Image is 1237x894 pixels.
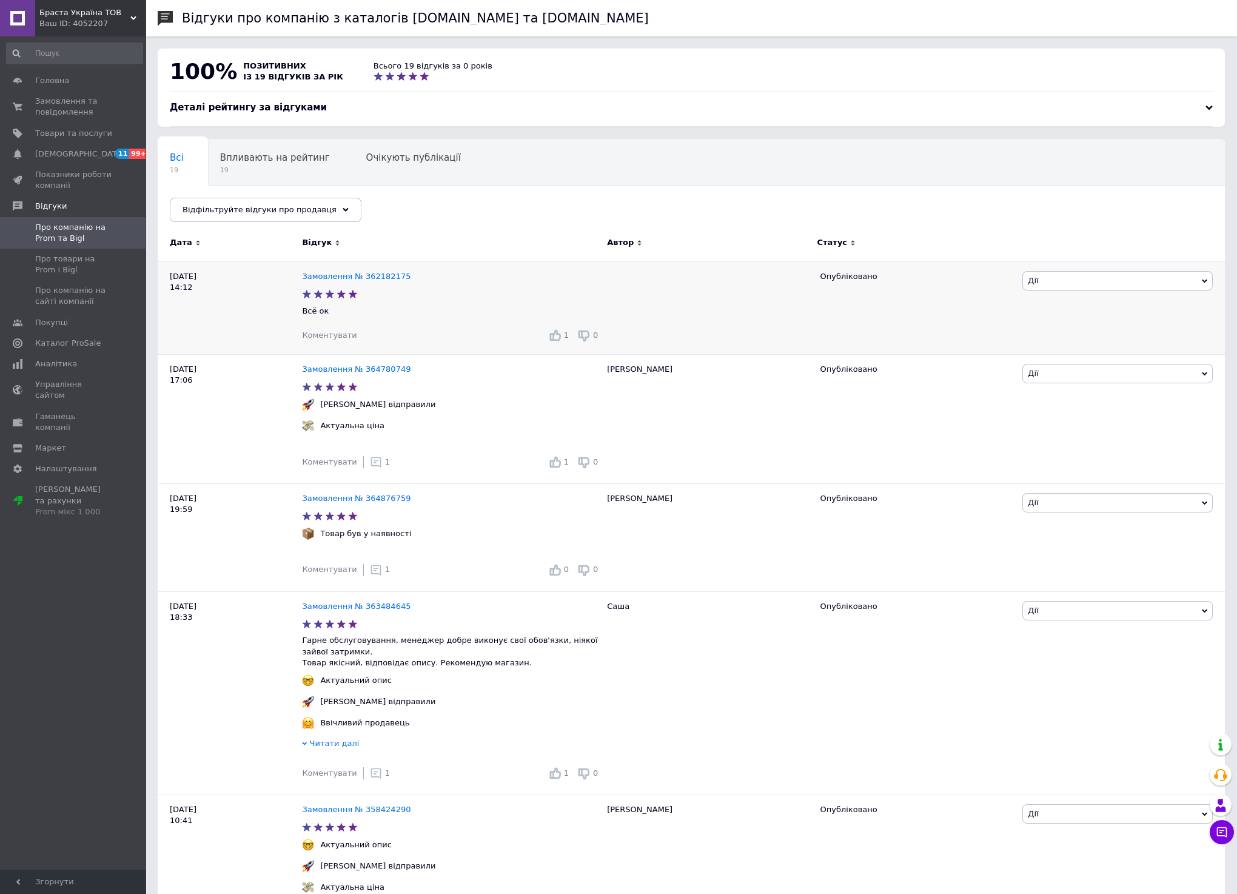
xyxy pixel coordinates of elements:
a: Замовлення № 358424290 [302,805,411,814]
input: Пошук [6,42,143,64]
div: Актуальна ціна [317,882,387,893]
div: [PERSON_NAME] відправили [317,696,438,707]
div: Опубліковані без коментаря [158,186,317,232]
span: позитивних [243,61,306,70]
div: Ввічливий продавець [317,718,412,728]
span: Статус [817,237,848,248]
img: :hugging_face: [302,717,314,729]
span: [DEMOGRAPHIC_DATA] [35,149,125,160]
div: 1 [370,564,390,576]
span: Дії [1028,498,1038,507]
div: Коментувати [302,457,357,468]
span: 0 [593,457,598,466]
div: Опубліковано [820,271,1014,282]
img: :rocket: [302,398,314,411]
span: Браста Україна ТОВ [39,7,130,18]
span: Про товари на Prom і Bigl [35,254,112,275]
span: Відфільтруйте відгуки про продавця [183,205,337,214]
div: Коментувати [302,564,357,575]
span: Про компанію на Prom та Bigl [35,222,112,244]
div: 1 [370,767,390,779]
span: 0 [593,565,598,574]
img: :package: [302,528,314,540]
div: [PERSON_NAME] [601,483,814,591]
div: 1 [370,456,390,468]
span: 100% [170,59,237,84]
div: Актуальна ціна [317,420,387,431]
div: Коментувати [302,330,357,341]
span: Всі [170,152,184,163]
span: Опубліковані без комен... [170,198,293,209]
span: Головна [35,75,69,86]
span: Дата [170,237,192,248]
div: [DATE] 14:12 [158,261,302,354]
span: 99+ [129,149,149,159]
span: 11 [115,149,129,159]
span: Відгуки [35,201,67,212]
span: Налаштування [35,463,97,474]
span: Аналітика [35,358,77,369]
span: Впливають на рейтинг [220,152,330,163]
span: Дії [1028,809,1038,818]
img: :money_with_wings: [302,420,314,432]
span: 1 [564,457,569,466]
span: Читати далі [310,739,360,748]
img: :money_with_wings: [302,881,314,893]
div: Опубліковано [820,364,1014,375]
div: Актуальний опис [317,675,395,686]
span: 1 [564,331,569,340]
span: Відгук [302,237,332,248]
span: 1 [385,768,390,778]
span: Управління сайтом [35,379,112,401]
p: Гарне обслуговування, менеджер добре виконує свої обов'язки, ніякої зайвої затримки. Товар якісни... [302,635,601,668]
p: Всё ок [302,306,601,317]
span: Маркет [35,443,66,454]
div: Коментувати [302,768,357,779]
div: [DATE] 19:59 [158,483,302,591]
span: [PERSON_NAME] та рахунки [35,484,112,517]
span: Дії [1028,276,1038,285]
a: Замовлення № 362182175 [302,272,411,281]
div: Товар був у наявності [317,528,414,539]
div: Всього 19 відгуків за 0 років [374,61,492,72]
span: Гаманець компанії [35,411,112,433]
div: Опубліковано [820,493,1014,504]
span: 0 [593,768,598,778]
div: Опубліковано [820,601,1014,612]
span: 19 [170,166,184,175]
span: Коментувати [302,457,357,466]
img: :nerd_face: [302,674,314,687]
span: Покупці [35,317,68,328]
span: Очікують публікації [366,152,461,163]
span: 0 [593,331,598,340]
div: [PERSON_NAME] [601,355,814,484]
div: [DATE] 17:06 [158,355,302,484]
span: 1 [564,768,569,778]
span: Коментувати [302,331,357,340]
span: Про компанію на сайті компанії [35,285,112,307]
span: Коментувати [302,565,357,574]
a: Замовлення № 364780749 [302,365,411,374]
a: Замовлення № 363484645 [302,602,411,611]
div: [PERSON_NAME] відправили [317,399,438,410]
div: Актуальний опис [317,839,395,850]
img: :rocket: [302,696,314,708]
span: Показники роботи компанії [35,169,112,191]
span: Автор [607,237,634,248]
span: Товари та послуги [35,128,112,139]
span: 0 [564,565,569,574]
span: Дії [1028,369,1038,378]
div: Ваш ID: 4052207 [39,18,146,29]
img: :rocket: [302,860,314,872]
a: Замовлення № 364876759 [302,494,411,503]
div: Саша [601,591,814,795]
span: Дії [1028,606,1038,615]
span: 1 [385,457,390,466]
span: Коментувати [302,768,357,778]
div: Prom мікс 1 000 [35,506,112,517]
div: Читати далі [302,738,601,752]
span: Замовлення та повідомлення [35,96,112,118]
div: [PERSON_NAME] відправили [317,861,438,872]
span: Деталі рейтингу за відгуками [170,102,327,113]
div: [DATE] 18:33 [158,591,302,795]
